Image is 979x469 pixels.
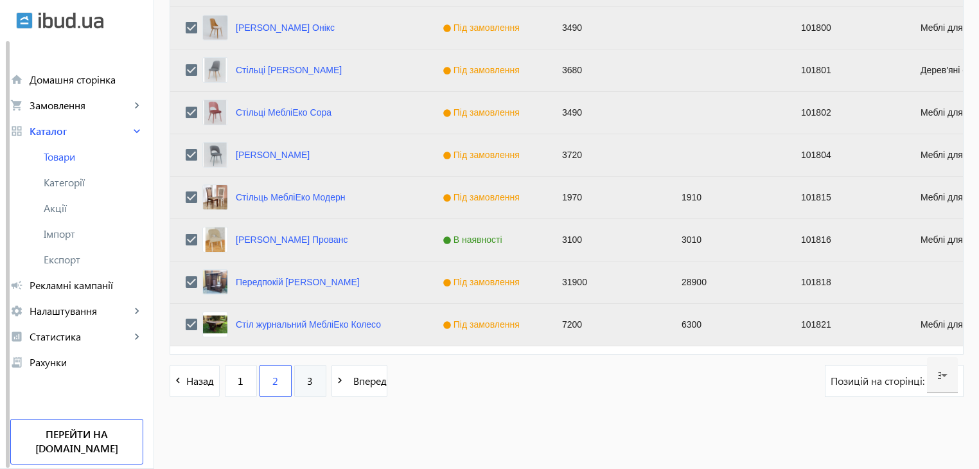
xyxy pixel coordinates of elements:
[170,373,186,389] mat-icon: navigate_before
[236,22,335,33] a: [PERSON_NAME] Онікс
[786,261,905,303] div: 101818
[443,150,523,160] span: Під замовлення
[443,319,523,330] span: Під замовлення
[238,374,243,388] span: 1
[547,219,666,261] div: 3100
[44,253,143,266] span: Експорт
[44,202,143,215] span: Акції
[186,374,219,388] span: Назад
[130,330,143,343] mat-icon: keyboard_arrow_right
[236,192,345,202] a: Стільць МебліЕко Модерн
[666,219,786,261] div: 3010
[10,330,23,343] mat-icon: analytics
[443,234,506,245] span: В наявності
[786,7,905,49] div: 101800
[30,356,143,369] span: Рахунки
[443,107,523,118] span: Під замовлення
[786,92,905,134] div: 101802
[331,365,387,397] button: Вперед
[786,219,905,261] div: 101816
[236,107,331,118] a: Стільці МебліЕко Сора
[10,125,23,137] mat-icon: grid_view
[666,261,786,303] div: 28900
[786,49,905,91] div: 101801
[30,125,130,137] span: Каталог
[10,279,23,292] mat-icon: campaign
[39,12,103,29] img: ibud_text.svg
[547,92,666,134] div: 3490
[16,12,33,29] img: ibud.svg
[30,99,130,112] span: Замовлення
[170,365,220,397] button: Назад
[786,177,905,218] div: 101815
[443,192,523,202] span: Під замовлення
[236,319,381,330] a: Стіл журнальний МебліЕко Колесо
[236,277,360,287] a: Передпокій [PERSON_NAME]
[30,73,143,86] span: Домашня сторінка
[30,305,130,317] span: Налаштування
[236,150,310,160] a: [PERSON_NAME]
[10,419,143,465] a: Перейти на [DOMAIN_NAME]
[547,49,666,91] div: 3680
[44,176,143,189] span: Категорії
[130,99,143,112] mat-icon: keyboard_arrow_right
[130,125,143,137] mat-icon: keyboard_arrow_right
[348,374,387,388] span: Вперед
[831,374,927,388] span: Позицій на сторінці:
[547,177,666,218] div: 1970
[547,304,666,346] div: 7200
[272,374,278,388] span: 2
[547,134,666,176] div: 3720
[443,22,523,33] span: Під замовлення
[30,330,130,343] span: Статистика
[786,304,905,346] div: 101821
[130,305,143,317] mat-icon: keyboard_arrow_right
[236,234,348,245] a: [PERSON_NAME] Прованс
[547,261,666,303] div: 31900
[307,374,313,388] span: 3
[786,134,905,176] div: 101804
[10,356,23,369] mat-icon: receipt_long
[666,177,786,218] div: 1910
[44,150,143,163] span: Товари
[666,304,786,346] div: 6300
[547,7,666,49] div: 3490
[10,99,23,112] mat-icon: shopping_cart
[44,227,143,240] span: Імпорт
[10,305,23,317] mat-icon: settings
[236,65,342,75] a: Стільці [PERSON_NAME]
[443,65,523,75] span: Під замовлення
[443,277,523,287] span: Під замовлення
[332,373,348,389] mat-icon: navigate_next
[10,73,23,86] mat-icon: home
[30,279,143,292] span: Рекламні кампанії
